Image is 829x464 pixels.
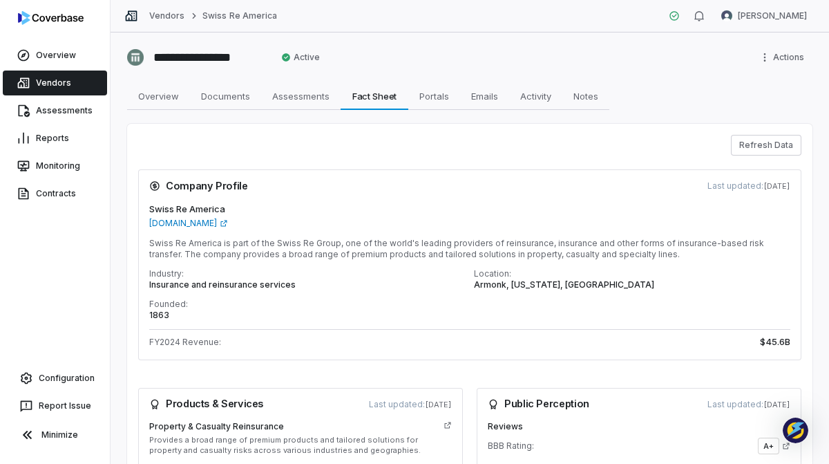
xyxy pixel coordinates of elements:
span: Last updated: [369,399,452,410]
a: Configuration [6,366,104,391]
span: Active [281,52,320,63]
span: Notes [568,87,604,105]
h4: Property & Casualty Reinsurance [149,421,438,432]
a: Assessments [3,98,107,123]
button: Report Issue [6,393,104,418]
h3: Public Perception [488,399,589,410]
span: A+ [758,438,779,454]
span: Portals [414,87,455,105]
p: Provides a broad range of premium products and tailored solutions for property and casualty risks... [149,435,438,456]
p: Armonk, [US_STATE], [GEOGRAPHIC_DATA] [474,279,790,290]
a: [DOMAIN_NAME] [149,218,228,229]
span: Emails [466,87,504,105]
span: FY2024 Revenue: [149,337,221,348]
button: Refresh Data [731,135,801,156]
span: Location: [474,268,511,279]
span: Activity [515,87,557,105]
span: Last updated: [707,180,790,192]
a: A+ [758,438,790,454]
h4: Reviews [488,421,790,432]
span: [DATE] [763,400,790,409]
img: logo-D7KZi-bG.svg [18,11,84,25]
h3: Company Profile [149,180,248,192]
a: Reports [3,126,107,151]
a: Monitoring [3,154,107,178]
p: Swiss Re America is part of the Swiss Re Group, one of the world's leading providers of reinsuran... [149,238,790,260]
span: Assessments [267,87,335,105]
span: Founded: [149,299,188,309]
span: Fact Sheet [347,87,403,105]
img: Brian Ball avatar [721,10,732,21]
a: Vendors [3,71,107,95]
a: Contracts [3,181,107,206]
span: Overview [133,87,184,105]
h3: Products & Services [149,399,263,410]
p: 1863 [149,310,466,321]
h4: Swiss Re America [149,203,790,216]
span: BBB Rating: [488,440,534,452]
button: Minimize [6,421,104,449]
a: Swiss Re America [202,10,277,21]
button: More actions [755,47,812,68]
span: Industry: [149,268,184,279]
span: Last updated: [707,399,790,410]
span: [DATE] [425,400,452,409]
span: Documents [196,87,256,105]
p: Insurance and reinsurance services [149,279,466,290]
a: Vendors [149,10,184,21]
button: Brian Ball avatar[PERSON_NAME] [713,6,815,26]
span: $45.6B [760,335,790,349]
a: Overview [3,43,107,68]
span: [PERSON_NAME] [738,10,807,21]
span: [DATE] [763,181,790,191]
